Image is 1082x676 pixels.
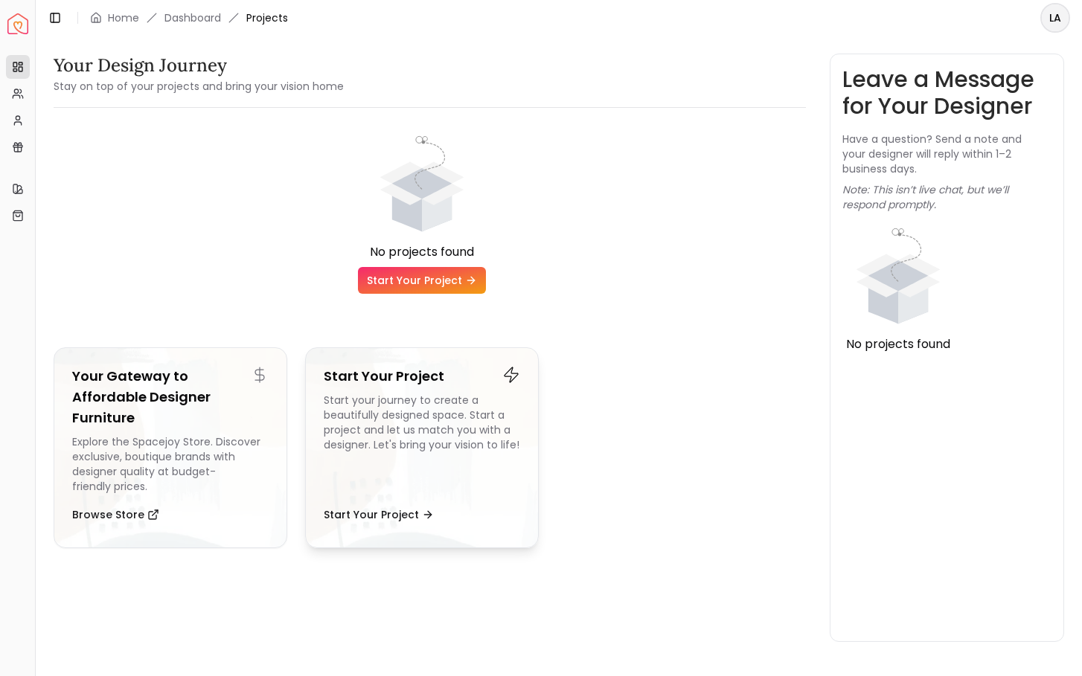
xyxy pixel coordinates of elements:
[90,10,288,25] nav: breadcrumb
[54,347,287,548] a: Your Gateway to Affordable Designer FurnitureExplore the Spacejoy Store. Discover exclusive, bout...
[366,132,478,243] div: animation
[246,10,288,25] span: Projects
[842,66,1052,120] h3: Leave a Message for Your Designer
[842,335,954,353] div: No projects found
[305,347,539,548] a: Start Your ProjectStart your journey to create a beautifully designed space. Start a project and ...
[1040,3,1070,33] button: LA
[72,500,159,529] button: Browse Store
[54,243,790,261] div: No projects found
[54,79,344,94] small: Stay on top of your projects and bring your vision home
[7,13,28,34] img: Spacejoy Logo
[324,500,434,529] button: Start Your Project
[54,54,344,77] h3: Your Design Journey
[7,13,28,34] a: Spacejoy
[324,366,520,387] h5: Start Your Project
[72,366,269,428] h5: Your Gateway to Affordable Designer Furniture
[1042,4,1069,31] span: LA
[842,132,1052,176] p: Have a question? Send a note and your designer will reply within 1–2 business days.
[358,267,486,294] a: Start Your Project
[72,434,269,494] div: Explore the Spacejoy Store. Discover exclusive, boutique brands with designer quality at budget-f...
[108,10,139,25] a: Home
[842,182,1052,212] p: Note: This isn’t live chat, but we’ll respond promptly.
[324,393,520,494] div: Start your journey to create a beautifully designed space. Start a project and let us match you w...
[164,10,221,25] a: Dashboard
[842,224,954,335] div: animation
